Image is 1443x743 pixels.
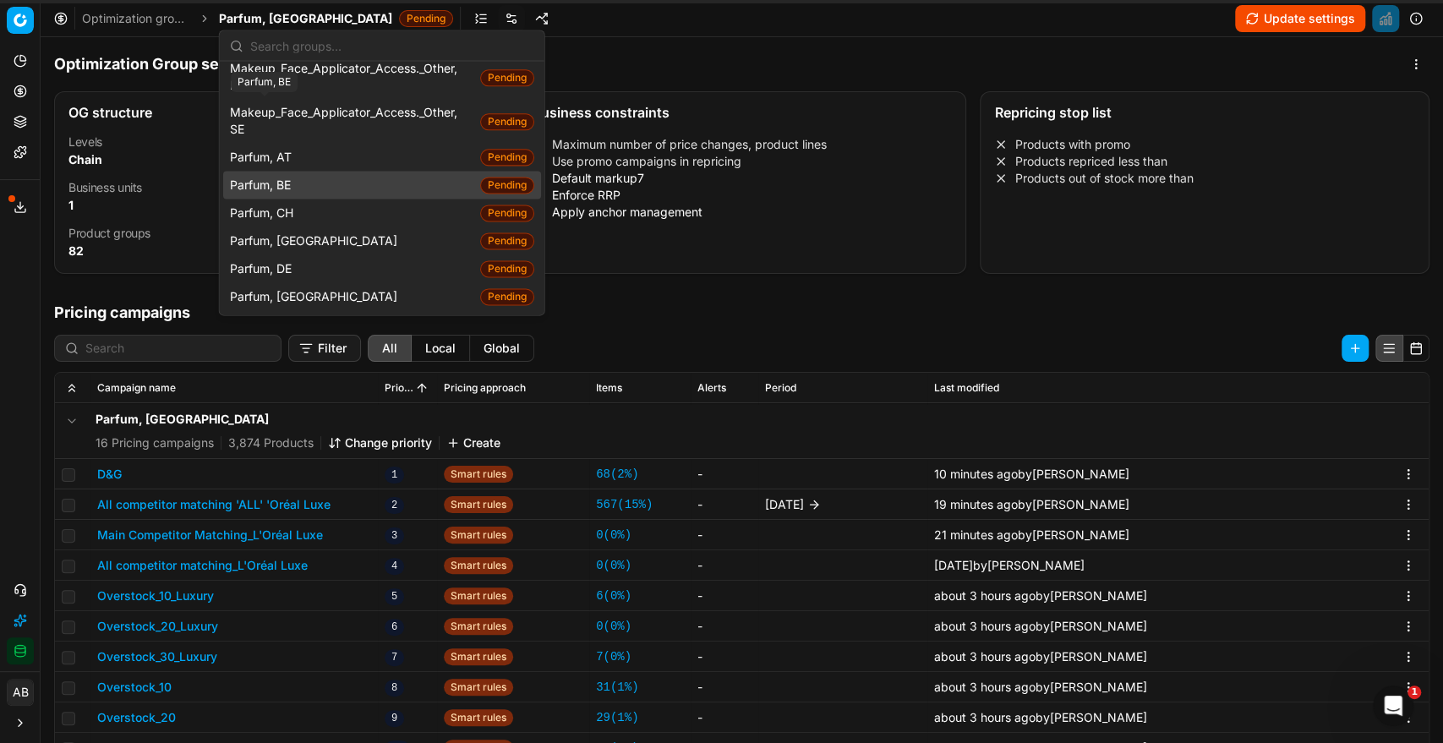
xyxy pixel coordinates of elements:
span: Parfum, [GEOGRAPHIC_DATA] [230,288,404,305]
td: - [691,672,758,702]
span: Pending [480,113,534,130]
button: Main Competitor Matching_L'Oréal Luxe [97,527,323,544]
span: Smart rules [444,648,513,665]
button: Overstock_20 [97,709,176,726]
span: about 3 hours ago [934,588,1036,603]
td: - [691,642,758,672]
span: 21 minutes ago [934,527,1018,542]
a: 567(15%) [596,496,653,513]
button: Change priority [328,434,432,451]
span: Priority [385,381,413,395]
span: about 3 hours ago [934,710,1036,724]
div: by [PERSON_NAME] [934,709,1147,726]
input: Search groups... [250,29,534,63]
div: Business constraints [532,106,953,119]
div: Repricing stop list [994,106,1415,119]
strong: 82 [68,243,84,258]
div: OG structure [68,106,258,119]
span: 7 [385,649,404,666]
dt: Product groups [68,227,258,239]
li: Enforce RRP [532,187,953,204]
span: 3,874 Products [228,434,314,451]
td: - [691,520,758,550]
li: Maximum number of price changes, product lines [532,136,953,153]
span: 2 [385,497,404,514]
button: Filter [288,335,361,362]
button: local [412,335,470,362]
button: Update settings [1235,5,1365,32]
span: Smart rules [444,709,513,726]
span: Makeup_Face_Applicator_Access._Other, SE [230,105,473,139]
span: Pending [480,205,534,222]
button: All competitor matching_L'Oréal Luxe [97,557,308,574]
div: by [PERSON_NAME] [934,618,1147,635]
dt: Business units [68,182,258,194]
button: global [470,335,534,362]
span: 5 [385,588,404,605]
td: - [691,702,758,733]
span: AB [8,680,33,705]
li: Apply anchor management [532,204,953,221]
span: Pending [480,150,534,167]
span: Parfum, AT [230,149,298,166]
strong: Chain [68,152,102,167]
span: Smart rules [444,618,513,635]
li: Products out of stock more than [994,170,1415,187]
a: 7(0%) [596,648,631,665]
span: 4 [385,558,404,575]
td: - [691,611,758,642]
div: by [PERSON_NAME] [934,557,1085,574]
div: by [PERSON_NAME] [934,587,1147,604]
span: 1 [385,467,404,483]
button: Overstock_20_Luxury [97,618,218,635]
td: - [691,581,758,611]
li: Products repriced less than [994,153,1415,170]
button: D&G [97,466,122,483]
span: Smart rules [444,557,513,574]
span: 6 [385,619,404,636]
li: Use promo campaigns in repricing [532,153,953,170]
div: by [PERSON_NAME] [934,466,1129,483]
h1: Pricing campaigns [41,301,1443,325]
span: Smart rules [444,679,513,696]
span: Alerts [697,381,726,395]
input: Search [85,340,271,357]
td: - [691,550,758,581]
td: - [691,489,758,520]
span: 16 Pricing campaigns [96,434,214,451]
nav: breadcrumb [82,10,453,27]
span: Parfum, CH [230,205,300,221]
span: Makeup_Face_Applicator_Access._Other, PL [230,61,473,95]
span: Pending [480,289,534,306]
button: all [368,335,412,362]
span: about 3 hours ago [934,619,1036,633]
a: 29(1%) [596,709,638,726]
span: Last modified [934,381,999,395]
span: 19 minutes ago [934,497,1018,511]
span: Campaign name [97,381,176,395]
div: by [PERSON_NAME] [934,496,1129,513]
span: 1 [1407,686,1421,699]
span: Pricing approach [444,381,526,395]
button: AB [7,679,34,706]
span: 10 minutes ago [934,467,1018,481]
td: - [691,459,758,489]
iframe: Intercom live chat [1373,686,1413,726]
span: Pending [399,10,453,27]
span: Smart rules [444,496,513,513]
li: Products with promo [994,136,1415,153]
span: Smart rules [444,587,513,604]
span: Pending [480,69,534,86]
a: 0(0%) [596,618,631,635]
dt: Levels [68,136,258,148]
span: [DATE] [934,558,973,572]
a: 0(0%) [596,527,631,544]
button: Create [446,434,500,451]
div: Parfum, BE [231,72,298,92]
span: Items [596,381,622,395]
a: 6(0%) [596,587,631,604]
a: 0(0%) [596,557,631,574]
a: 68(2%) [596,466,638,483]
span: Pending [480,261,534,278]
span: Parfum, DE [230,260,298,277]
